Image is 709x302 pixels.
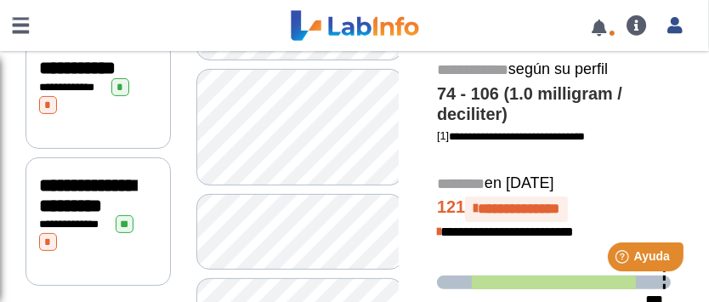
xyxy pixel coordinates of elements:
[437,60,671,80] h5: según su perfil
[437,129,585,142] a: [1]
[437,84,671,125] h4: 74 - 106 (1.0 milligram / deciliter)
[437,174,671,194] h5: en [DATE]
[558,236,690,283] iframe: Help widget launcher
[437,197,671,222] h4: 121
